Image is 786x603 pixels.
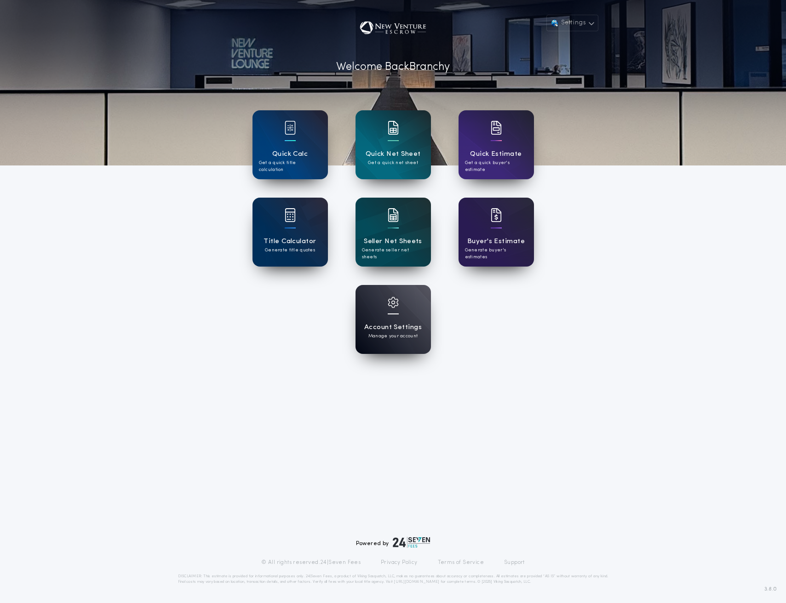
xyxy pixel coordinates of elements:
[356,110,431,179] a: card iconQuick Net SheetGet a quick net sheet
[368,159,418,166] p: Get a quick net sheet
[285,208,296,222] img: card icon
[459,110,534,179] a: card iconQuick EstimateGet a quick buyer's estimate
[272,149,308,159] h1: Quick Calc
[388,121,399,135] img: card icon
[364,322,422,333] h1: Account Settings
[265,247,315,254] p: Generate title quotes
[388,208,399,222] img: card icon
[470,149,522,159] h1: Quick Estimate
[491,121,502,135] img: card icon
[356,537,430,548] div: Powered by
[393,537,430,548] img: logo
[252,110,328,179] a: card iconQuick CalcGet a quick title calculation
[356,285,431,354] a: card iconAccount SettingsManage your account
[366,149,421,159] h1: Quick Net Sheet
[368,333,418,340] p: Manage your account
[351,15,435,42] img: account-logo
[550,18,559,28] img: user avatar
[465,247,528,261] p: Generate buyer's estimates
[381,559,418,566] a: Privacy Policy
[467,236,525,247] h1: Buyer's Estimate
[261,559,361,566] p: © All rights reserved. 24|Seven Fees
[356,198,431,267] a: card iconSeller Net SheetsGenerate seller net sheets
[252,198,328,267] a: card iconTitle CalculatorGenerate title quotes
[388,297,399,308] img: card icon
[259,159,321,173] p: Get a quick title calculation
[459,198,534,267] a: card iconBuyer's EstimateGenerate buyer's estimates
[764,585,777,593] span: 3.8.0
[394,580,439,584] a: [URL][DOMAIN_NAME]
[491,208,502,222] img: card icon
[285,121,296,135] img: card icon
[336,59,450,75] p: Welcome Back Branchy
[362,247,425,261] p: Generate seller net sheets
[264,236,316,247] h1: Title Calculator
[178,574,608,585] p: DISCLAIMER: This estimate is provided for informational purposes only. 24|Seven Fees, a product o...
[546,15,598,31] button: Settings
[438,559,484,566] a: Terms of Service
[504,559,525,566] a: Support
[465,159,528,173] p: Get a quick buyer's estimate
[364,236,422,247] h1: Seller Net Sheets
